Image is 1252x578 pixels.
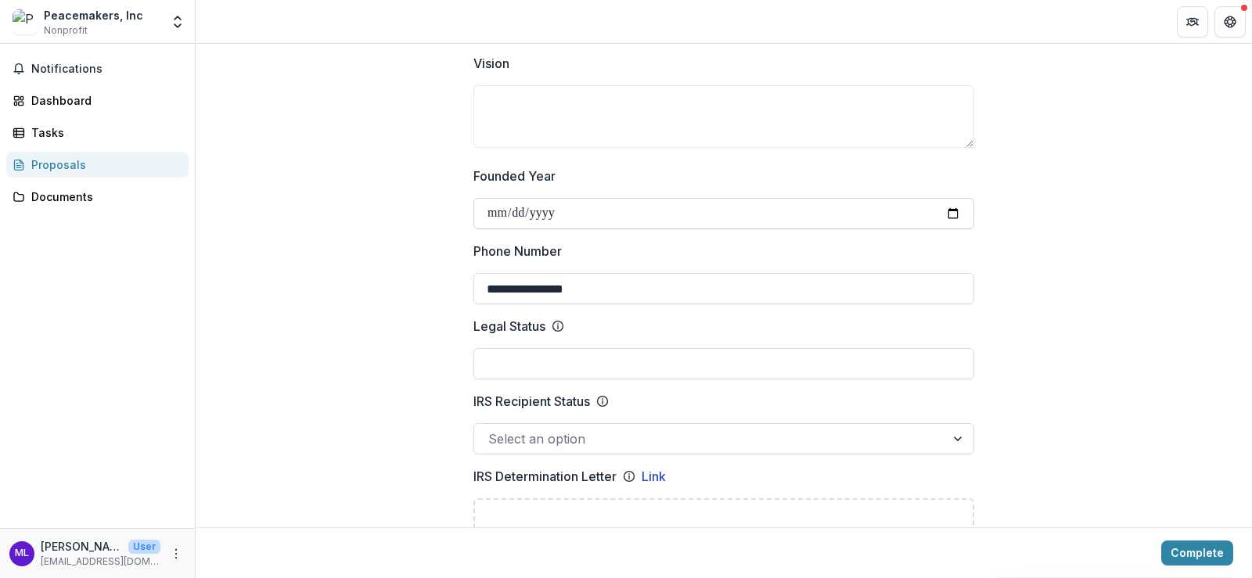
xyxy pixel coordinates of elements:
button: Open entity switcher [167,6,189,38]
div: Peacemakers, Inc [44,7,143,23]
span: Notifications [31,63,182,76]
p: IRS Recipient Status [473,392,590,411]
span: Nonprofit [44,23,88,38]
p: Vision [473,54,509,73]
div: Dashboard [31,92,176,109]
p: Legal Status [473,317,545,336]
button: Get Help [1214,6,1246,38]
div: Proposals [31,156,176,173]
a: Tasks [6,120,189,145]
button: Partners [1177,6,1208,38]
a: Documents [6,184,189,210]
div: Mike Little [15,548,29,558]
a: Link [642,467,666,486]
div: Tasks [31,124,176,141]
p: [EMAIL_ADDRESS][DOMAIN_NAME] [41,555,160,569]
button: More [167,544,185,563]
div: Documents [31,188,176,205]
p: Founded Year [473,167,556,185]
img: Peacemakers, Inc [13,9,38,34]
a: Dashboard [6,88,189,113]
p: User [128,540,160,554]
p: IRS Determination Letter [473,467,617,486]
button: Notifications [6,56,189,81]
p: [PERSON_NAME] [41,538,122,555]
a: Proposals [6,152,189,178]
button: Complete [1161,540,1233,565]
p: Phone Number [473,242,562,260]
